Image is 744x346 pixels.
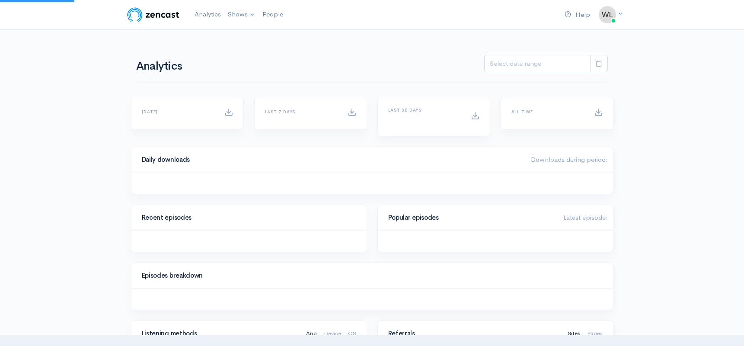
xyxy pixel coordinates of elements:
[191,5,224,24] a: Analytics
[265,109,337,114] h6: Last 7 days
[142,272,597,279] h4: Episodes breakdown
[259,5,287,24] a: People
[561,6,594,24] a: Help
[388,108,460,112] h6: Last 30 days
[531,155,608,163] span: Downloads during period:
[599,6,616,23] img: ...
[511,109,584,114] h6: All time
[126,6,181,23] img: ZenCast Logo
[142,156,520,163] h4: Daily downloads
[224,5,259,24] a: Shows
[388,214,553,221] h4: Popular episodes
[388,330,557,337] h4: Referrals
[563,213,608,221] span: Latest episode:
[484,55,591,73] input: analytics date range selector
[142,109,214,114] h6: [DATE]
[142,330,296,337] h4: Listening methods
[142,214,351,221] h4: Recent episodes
[136,60,206,73] h1: Analytics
